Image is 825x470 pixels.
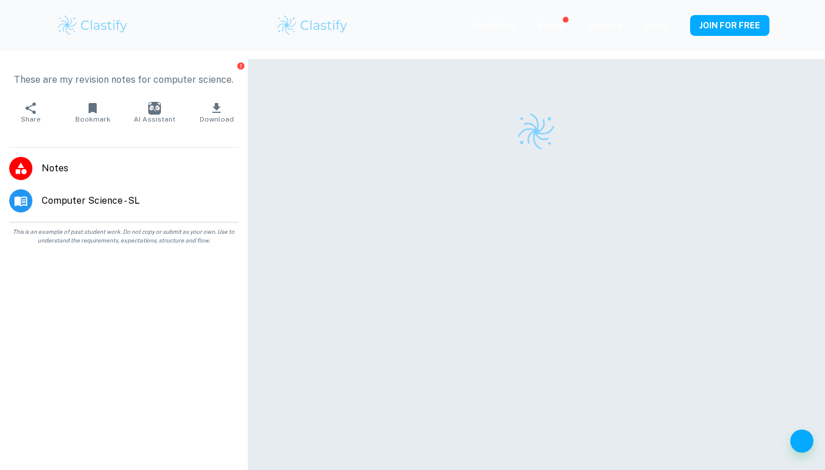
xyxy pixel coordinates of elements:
span: Download [200,115,234,123]
img: Clastify logo [516,111,556,152]
p: Exemplars [472,19,515,31]
span: AI Assistant [134,115,175,123]
button: Bookmark [62,96,124,128]
p: Review [538,20,566,32]
span: Computer Science - SL [42,194,239,208]
img: Clastify logo [276,14,349,37]
button: Download [186,96,248,128]
img: AI Assistant [148,102,161,115]
button: AI Assistant [124,96,186,128]
button: JOIN FOR FREE [690,15,769,36]
span: Notes [42,161,239,175]
p: These are my revision notes for computer science. [9,73,239,87]
span: Share [21,115,41,123]
span: This is an example of past student work. Do not copy or submit as your own. Use to understand the... [5,227,243,245]
button: Report issue [237,61,245,70]
button: Help and Feedback [790,429,813,453]
a: Schools [589,21,621,30]
img: Clastify logo [56,14,130,37]
span: Bookmark [75,115,111,123]
a: Login [644,21,667,30]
